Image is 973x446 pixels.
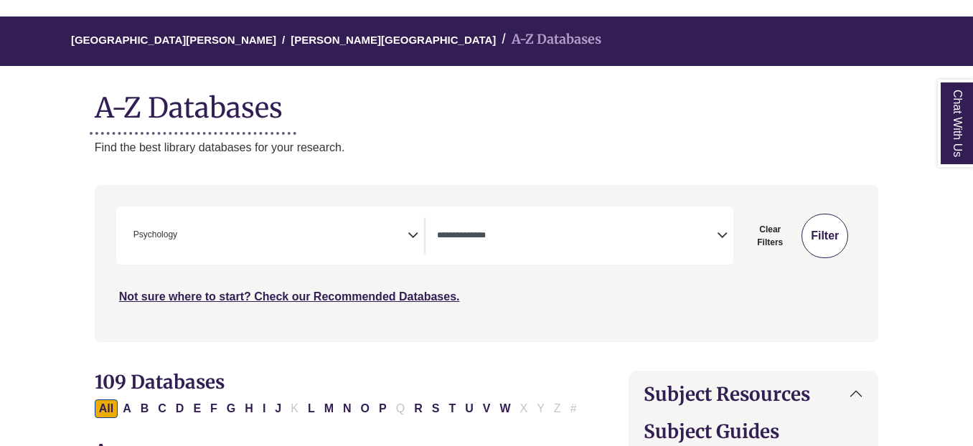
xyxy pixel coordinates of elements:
button: Filter Results A [118,399,136,418]
button: Filter Results W [495,399,514,418]
button: Filter Results I [258,399,270,418]
button: Filter Results G [222,399,240,418]
button: Filter Results E [189,399,205,418]
li: Psychology [128,228,177,242]
span: 109 Databases [95,370,225,394]
button: Filter Results O [357,399,374,418]
a: Not sure where to start? Check our Recommended Databases. [119,290,460,303]
button: Filter Results P [375,399,391,418]
button: Filter Results T [444,399,460,418]
a: [GEOGRAPHIC_DATA][PERSON_NAME] [71,32,276,46]
button: Filter Results H [240,399,258,418]
button: Filter Results L [304,399,319,418]
h1: A-Z Databases [95,80,879,124]
button: Filter Results V [479,399,495,418]
h2: Subject Guides [644,420,863,442]
span: Psychology [133,228,177,242]
button: Filter Results D [171,399,189,418]
p: Find the best library databases for your research. [95,138,879,157]
button: Filter Results U [461,399,478,418]
button: Filter Results F [206,399,222,418]
nav: Search filters [95,185,879,341]
button: Filter Results C [154,399,171,418]
button: Submit for Search Results [802,214,848,258]
button: Filter Results N [339,399,356,418]
button: Clear Filters [742,214,798,258]
div: Alpha-list to filter by first letter of database name [95,402,583,414]
button: Subject Resources [629,371,878,417]
button: Filter Results S [428,399,444,418]
li: A-Z Databases [496,29,601,50]
button: Filter Results R [410,399,427,418]
button: All [95,399,118,418]
a: [PERSON_NAME][GEOGRAPHIC_DATA] [291,32,496,46]
textarea: Search [180,231,187,242]
textarea: Search [437,231,717,242]
button: Filter Results B [136,399,154,418]
nav: breadcrumb [95,16,879,66]
button: Filter Results J [271,399,286,418]
button: Filter Results M [320,399,338,418]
